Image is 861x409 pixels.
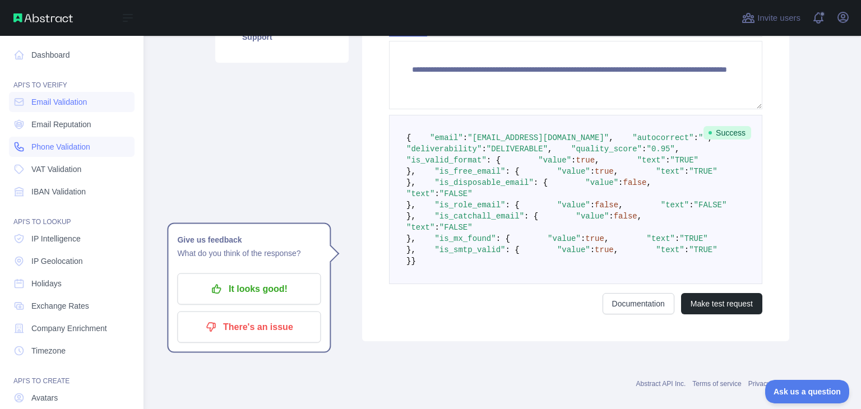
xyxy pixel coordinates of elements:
span: : [463,133,467,142]
span: , [647,178,651,187]
span: }, [406,178,416,187]
span: "[EMAIL_ADDRESS][DOMAIN_NAME]" [467,133,609,142]
a: Documentation [603,293,674,314]
span: false [614,212,637,221]
span: IBAN Validation [31,186,86,197]
span: : [642,145,646,154]
span: "email" [430,133,463,142]
span: , [618,201,623,210]
span: "text" [656,167,684,176]
span: , [675,145,679,154]
span: : [434,189,439,198]
span: , [604,234,609,243]
a: IBAN Validation [9,182,135,202]
span: , [548,145,552,154]
a: Timezone [9,341,135,361]
a: IP Geolocation [9,251,135,271]
span: "TRUE" [689,167,717,176]
span: : [689,201,693,210]
span: : [590,245,595,254]
span: { [406,133,411,142]
iframe: Toggle Customer Support [765,380,850,403]
span: Success [703,126,751,140]
span: "is_smtp_valid" [434,245,505,254]
span: : [684,167,689,176]
span: : [590,167,595,176]
span: "value" [538,156,571,165]
span: "text" [406,223,434,232]
a: Email Reputation [9,114,135,134]
span: "FALSE" [694,201,727,210]
span: }, [406,234,416,243]
span: "is_disposable_email" [434,178,533,187]
span: Holidays [31,278,62,289]
span: , [637,212,642,221]
span: "DELIVERABLE" [487,145,548,154]
span: "quality_score" [571,145,642,154]
span: : { [524,212,538,221]
span: "is_mx_found" [434,234,496,243]
span: : { [496,234,510,243]
span: : [618,178,623,187]
span: false [595,201,618,210]
span: }, [406,245,416,254]
span: "text" [406,189,434,198]
a: Exchange Rates [9,296,135,316]
span: Timezone [31,345,66,356]
span: : [581,234,585,243]
span: "text" [637,156,665,165]
span: false [623,178,647,187]
img: Abstract API [13,13,73,22]
span: : [482,145,486,154]
span: : { [505,201,519,210]
span: : [694,133,698,142]
span: "" [698,133,708,142]
span: "FALSE" [439,223,473,232]
a: Holidays [9,273,135,294]
a: Phone Validation [9,137,135,157]
span: Company Enrichment [31,323,107,334]
span: "text" [647,234,675,243]
span: true [576,156,595,165]
span: , [595,156,599,165]
span: Phone Validation [31,141,90,152]
span: } [406,257,411,266]
span: , [614,245,618,254]
span: "is_valid_format" [406,156,487,165]
a: Privacy policy [748,380,789,388]
span: : [590,201,595,210]
span: VAT Validation [31,164,81,175]
span: } [411,257,415,266]
span: "text" [661,201,689,210]
span: "text" [656,245,684,254]
span: : { [505,167,519,176]
span: true [595,167,614,176]
span: "autocorrect" [632,133,693,142]
a: Abstract API Inc. [636,380,686,388]
a: Email Validation [9,92,135,112]
a: Terms of service [692,380,741,388]
div: API'S TO VERIFY [9,67,135,90]
span: Exchange Rates [31,300,89,312]
span: "TRUE" [679,234,707,243]
span: , [708,133,712,142]
span: "deliverability" [406,145,482,154]
span: : [675,234,679,243]
span: "value" [576,212,609,221]
span: "0.95" [647,145,675,154]
div: API'S TO CREATE [9,363,135,385]
span: Email Validation [31,96,87,108]
span: true [595,245,614,254]
span: "value" [557,167,590,176]
span: : { [487,156,501,165]
button: Invite users [739,9,803,27]
span: }, [406,167,416,176]
span: : [434,223,439,232]
span: true [585,234,604,243]
span: "value" [585,178,618,187]
span: IP Geolocation [31,255,83,267]
span: "FALSE" [439,189,473,198]
span: : [665,156,670,165]
span: "TRUE" [670,156,698,165]
span: "value" [557,245,590,254]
